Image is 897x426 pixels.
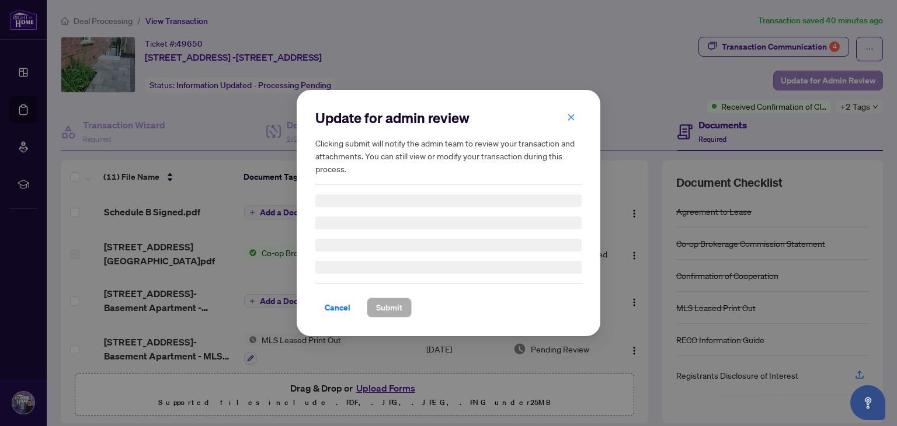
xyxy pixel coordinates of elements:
[315,298,360,317] button: Cancel
[325,298,350,317] span: Cancel
[850,385,885,420] button: Open asap
[315,109,582,127] h2: Update for admin review
[315,137,582,175] h5: Clicking submit will notify the admin team to review your transaction and attachments. You can st...
[367,298,412,317] button: Submit
[567,113,575,121] span: close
